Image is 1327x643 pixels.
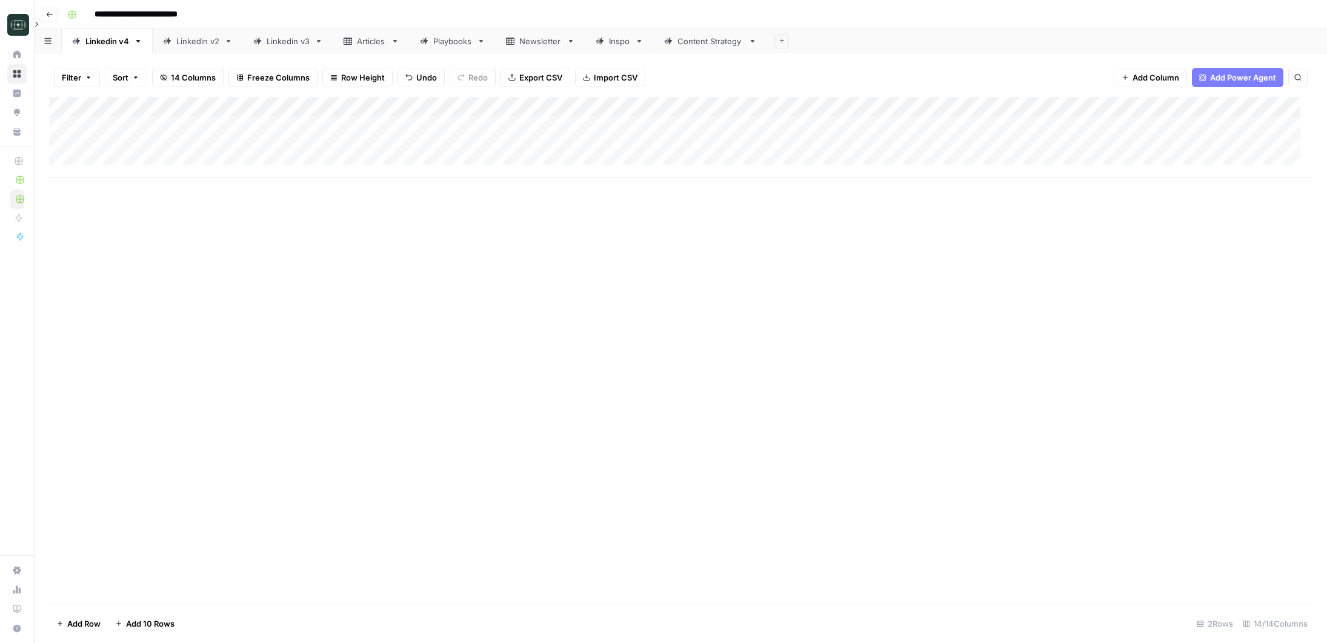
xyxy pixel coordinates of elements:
[397,68,445,87] button: Undo
[7,64,27,84] a: Browse
[67,618,101,630] span: Add Row
[171,71,216,84] span: 14 Columns
[7,619,27,638] button: Help + Support
[54,68,100,87] button: Filter
[152,68,224,87] button: 14 Columns
[247,71,310,84] span: Freeze Columns
[105,68,147,87] button: Sort
[7,10,27,40] button: Workspace: Catalyst
[575,68,645,87] button: Import CSV
[585,29,654,53] a: Inspo
[519,35,562,47] div: Newsletter
[153,29,243,53] a: Linkedin v2
[85,35,129,47] div: Linkedin v4
[322,68,393,87] button: Row Height
[594,71,637,84] span: Import CSV
[176,35,219,47] div: Linkedin v2
[1132,71,1179,84] span: Add Column
[450,68,496,87] button: Redo
[1210,71,1276,84] span: Add Power Agent
[654,29,767,53] a: Content Strategy
[1192,68,1283,87] button: Add Power Agent
[1192,614,1238,633] div: 2 Rows
[501,68,570,87] button: Export CSV
[416,71,437,84] span: Undo
[433,35,472,47] div: Playbooks
[228,68,318,87] button: Freeze Columns
[410,29,496,53] a: Playbooks
[7,84,27,103] a: Insights
[1238,614,1312,633] div: 14/14 Columns
[7,103,27,122] a: Opportunities
[49,614,108,633] button: Add Row
[267,35,310,47] div: Linkedin v3
[333,29,410,53] a: Articles
[519,71,562,84] span: Export CSV
[7,599,27,619] a: Learning Hub
[677,35,743,47] div: Content Strategy
[1114,68,1187,87] button: Add Column
[62,71,81,84] span: Filter
[7,122,27,142] a: Your Data
[7,45,27,64] a: Home
[108,614,182,633] button: Add 10 Rows
[357,35,386,47] div: Articles
[496,29,585,53] a: Newsletter
[126,618,175,630] span: Add 10 Rows
[609,35,630,47] div: Inspo
[341,71,385,84] span: Row Height
[113,71,128,84] span: Sort
[7,580,27,599] a: Usage
[468,71,488,84] span: Redo
[243,29,333,53] a: Linkedin v3
[7,14,29,36] img: Catalyst Logo
[62,29,153,53] a: Linkedin v4
[7,561,27,580] a: Settings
